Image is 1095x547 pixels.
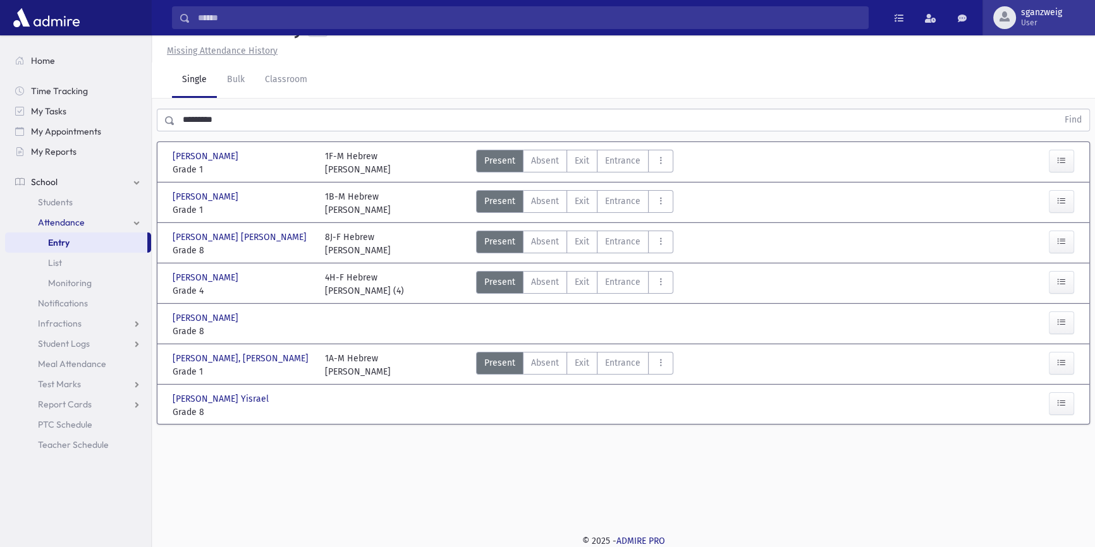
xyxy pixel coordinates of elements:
[38,298,88,309] span: Notifications
[1057,109,1089,131] button: Find
[476,352,673,378] div: AttTypes
[325,190,391,217] div: 1B-M Hebrew [PERSON_NAME]
[5,172,151,192] a: School
[173,163,312,176] span: Grade 1
[5,253,151,273] a: List
[575,154,589,167] span: Exit
[38,378,81,390] span: Test Marks
[5,334,151,354] a: Student Logs
[5,273,151,293] a: Monitoring
[575,195,589,208] span: Exit
[173,244,312,257] span: Grade 8
[1021,18,1062,28] span: User
[38,419,92,430] span: PTC Schedule
[325,271,404,298] div: 4H-F Hebrew [PERSON_NAME] (4)
[173,284,312,298] span: Grade 4
[173,203,312,217] span: Grade 1
[5,293,151,313] a: Notifications
[476,150,673,176] div: AttTypes
[38,196,73,208] span: Students
[5,313,151,334] a: Infractions
[173,190,241,203] span: [PERSON_NAME]
[31,55,55,66] span: Home
[190,6,868,29] input: Search
[531,275,559,289] span: Absent
[575,235,589,248] span: Exit
[173,271,241,284] span: [PERSON_NAME]
[5,232,147,253] a: Entry
[5,101,151,121] a: My Tasks
[31,176,58,188] span: School
[484,356,515,370] span: Present
[38,439,109,450] span: Teacher Schedule
[173,365,312,378] span: Grade 1
[531,195,559,208] span: Absent
[38,217,85,228] span: Attendance
[325,150,391,176] div: 1F-M Hebrew [PERSON_NAME]
[5,121,151,141] a: My Appointments
[1021,8,1062,18] span: sganzweig
[476,271,673,298] div: AttTypes
[476,231,673,257] div: AttTypes
[10,5,83,30] img: AdmirePro
[173,325,312,338] span: Grade 8
[605,356,640,370] span: Entrance
[173,311,241,325] span: [PERSON_NAME]
[5,212,151,232] a: Attendance
[173,352,311,365] span: [PERSON_NAME], [PERSON_NAME]
[484,195,515,208] span: Present
[31,146,76,157] span: My Reports
[167,45,278,56] u: Missing Attendance History
[5,192,151,212] a: Students
[255,63,317,98] a: Classroom
[5,51,151,71] a: Home
[38,338,90,349] span: Student Logs
[5,354,151,374] a: Meal Attendance
[38,399,92,410] span: Report Cards
[48,237,70,248] span: Entry
[5,374,151,394] a: Test Marks
[173,231,309,244] span: [PERSON_NAME] [PERSON_NAME]
[5,81,151,101] a: Time Tracking
[48,277,92,289] span: Monitoring
[575,275,589,289] span: Exit
[531,356,559,370] span: Absent
[5,414,151,435] a: PTC Schedule
[605,195,640,208] span: Entrance
[5,394,151,414] a: Report Cards
[31,85,88,97] span: Time Tracking
[325,352,391,378] div: 1A-M Hebrew [PERSON_NAME]
[173,406,312,419] span: Grade 8
[172,63,217,98] a: Single
[162,45,278,56] a: Missing Attendance History
[531,235,559,248] span: Absent
[605,154,640,167] span: Entrance
[484,154,515,167] span: Present
[217,63,255,98] a: Bulk
[48,257,62,268] span: List
[484,235,515,248] span: Present
[531,154,559,167] span: Absent
[476,190,673,217] div: AttTypes
[38,358,106,370] span: Meal Attendance
[5,141,151,162] a: My Reports
[31,105,66,117] span: My Tasks
[575,356,589,370] span: Exit
[605,275,640,289] span: Entrance
[173,392,271,406] span: [PERSON_NAME] Yisrael
[173,150,241,163] span: [PERSON_NAME]
[38,318,82,329] span: Infractions
[325,231,391,257] div: 8J-F Hebrew [PERSON_NAME]
[31,126,101,137] span: My Appointments
[484,275,515,289] span: Present
[605,235,640,248] span: Entrance
[5,435,151,455] a: Teacher Schedule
